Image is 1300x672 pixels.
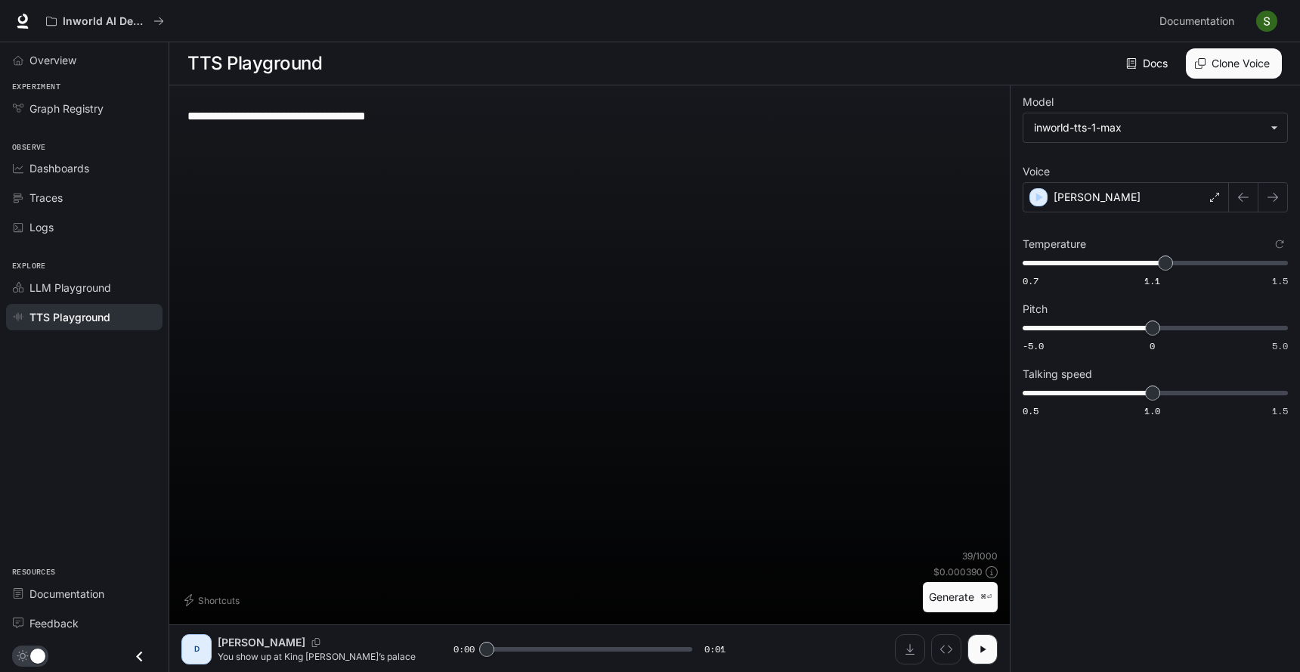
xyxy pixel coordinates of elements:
[1272,274,1288,287] span: 1.5
[6,184,162,211] a: Traces
[1054,190,1141,205] p: [PERSON_NAME]
[1272,404,1288,417] span: 1.5
[39,6,171,36] button: All workspaces
[1023,369,1092,379] p: Talking speed
[1252,6,1282,36] button: User avatar
[1023,239,1086,249] p: Temperature
[29,101,104,116] span: Graph Registry
[30,647,45,664] span: Dark mode toggle
[1272,339,1288,352] span: 5.0
[305,638,327,647] button: Copy Voice ID
[923,582,998,613] button: Generate⌘⏎
[1023,404,1038,417] span: 0.5
[1023,304,1048,314] p: Pitch
[29,586,104,602] span: Documentation
[1186,48,1282,79] button: Clone Voice
[29,190,63,206] span: Traces
[931,634,961,664] button: Inspect
[6,47,162,73] a: Overview
[29,52,76,68] span: Overview
[1144,274,1160,287] span: 1.1
[6,274,162,301] a: LLM Playground
[1034,120,1263,135] div: inworld-tts-1-max
[704,642,726,657] span: 0:01
[1023,166,1050,177] p: Voice
[29,219,54,235] span: Logs
[1123,48,1174,79] a: Docs
[453,642,475,657] span: 0:00
[895,634,925,664] button: Download audio
[218,635,305,650] p: [PERSON_NAME]
[6,610,162,636] a: Feedback
[980,593,992,602] p: ⌘⏎
[1256,11,1277,32] img: User avatar
[187,48,322,79] h1: TTS Playground
[1144,404,1160,417] span: 1.0
[933,565,983,578] p: $ 0.000390
[1150,339,1155,352] span: 0
[1023,113,1287,142] div: inworld-tts-1-max
[184,637,209,661] div: D
[1153,6,1246,36] a: Documentation
[29,160,89,176] span: Dashboards
[1271,236,1288,252] button: Reset to default
[6,214,162,240] a: Logs
[6,155,162,181] a: Dashboards
[1023,339,1044,352] span: -5.0
[1159,12,1234,31] span: Documentation
[181,588,246,612] button: Shortcuts
[29,309,110,325] span: TTS Playground
[6,581,162,607] a: Documentation
[63,15,147,28] p: Inworld AI Demos
[1023,97,1054,107] p: Model
[1023,274,1038,287] span: 0.7
[29,280,111,296] span: LLM Playground
[29,615,79,631] span: Feedback
[962,550,998,562] p: 39 / 1000
[218,650,417,663] p: You show up at King [PERSON_NAME]’s palace
[6,304,162,330] a: TTS Playground
[122,641,156,672] button: Close drawer
[6,95,162,122] a: Graph Registry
